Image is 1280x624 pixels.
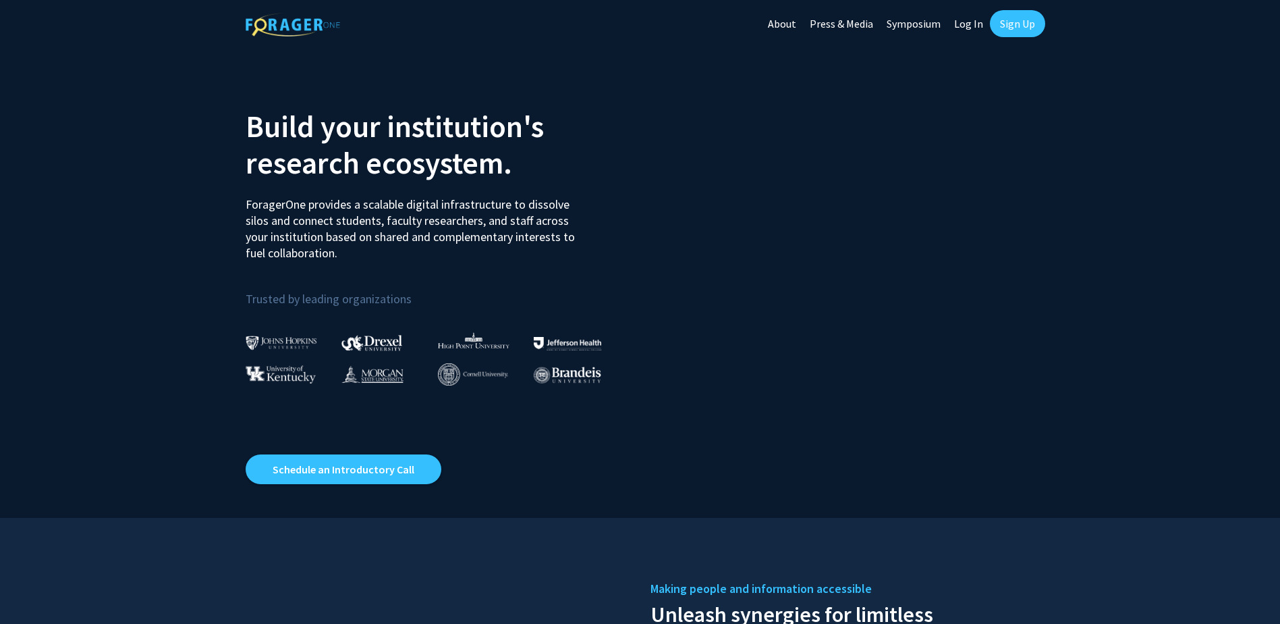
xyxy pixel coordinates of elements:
[246,186,584,261] p: ForagerOne provides a scalable digital infrastructure to dissolve silos and connect students, fac...
[341,365,404,383] img: Morgan State University
[246,336,317,350] img: Johns Hopkins University
[246,365,316,384] img: University of Kentucky
[534,337,601,350] img: Thomas Jefferson University
[246,108,630,181] h2: Build your institution's research ecosystem.
[438,332,509,348] img: High Point University
[534,367,601,384] img: Brandeis University
[990,10,1045,37] a: Sign Up
[341,335,402,350] img: Drexel University
[246,454,441,484] a: Opens in a new tab
[246,13,340,36] img: ForagerOne Logo
[246,272,630,309] p: Trusted by leading organizations
[438,363,508,386] img: Cornell University
[650,579,1035,599] h5: Making people and information accessible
